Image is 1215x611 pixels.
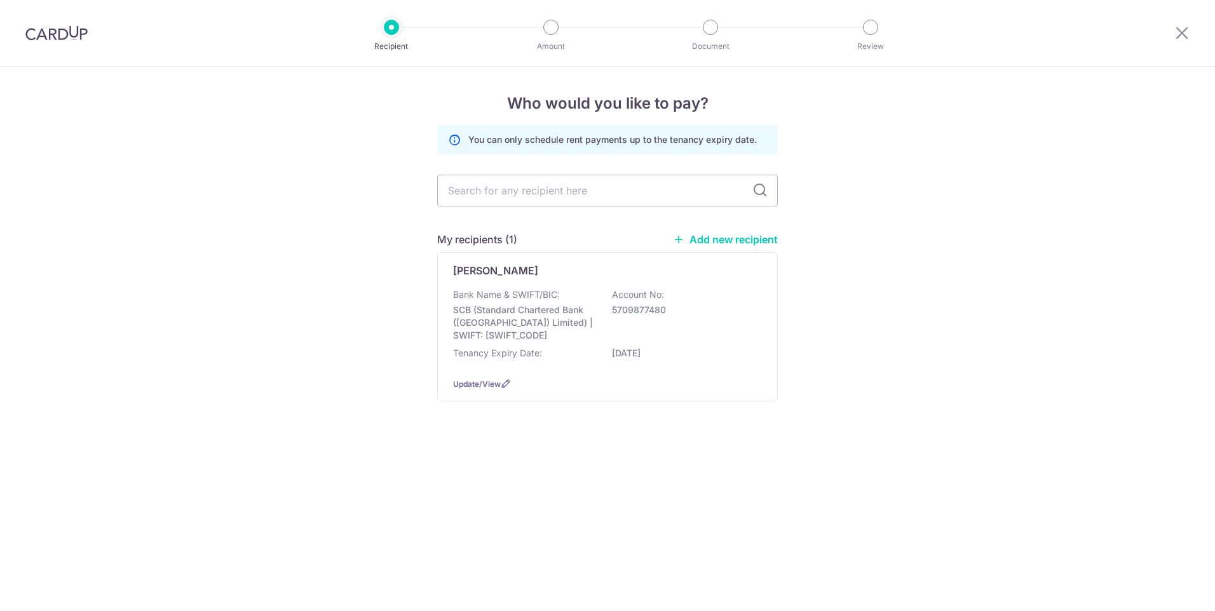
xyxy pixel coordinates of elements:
h5: My recipients (1) [437,232,517,247]
h4: Who would you like to pay? [437,92,778,115]
input: Search for any recipient here [437,175,778,206]
p: 5709877480 [612,304,754,316]
p: SCB (Standard Chartered Bank ([GEOGRAPHIC_DATA]) Limited) | SWIFT: [SWIFT_CODE] [453,304,595,342]
p: Recipient [344,40,438,53]
p: [DATE] [612,347,754,359]
p: Tenancy Expiry Date: [453,347,542,359]
p: You can only schedule rent payments up to the tenancy expiry date. [468,133,757,146]
p: Bank Name & SWIFT/BIC: [453,288,560,301]
p: Account No: [612,288,664,301]
p: [PERSON_NAME] [453,263,538,278]
p: Amount [504,40,598,53]
a: Update/View [453,379,501,389]
img: CardUp [25,25,88,41]
p: Review [824,40,918,53]
p: Document [663,40,757,53]
a: Add new recipient [673,233,778,246]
